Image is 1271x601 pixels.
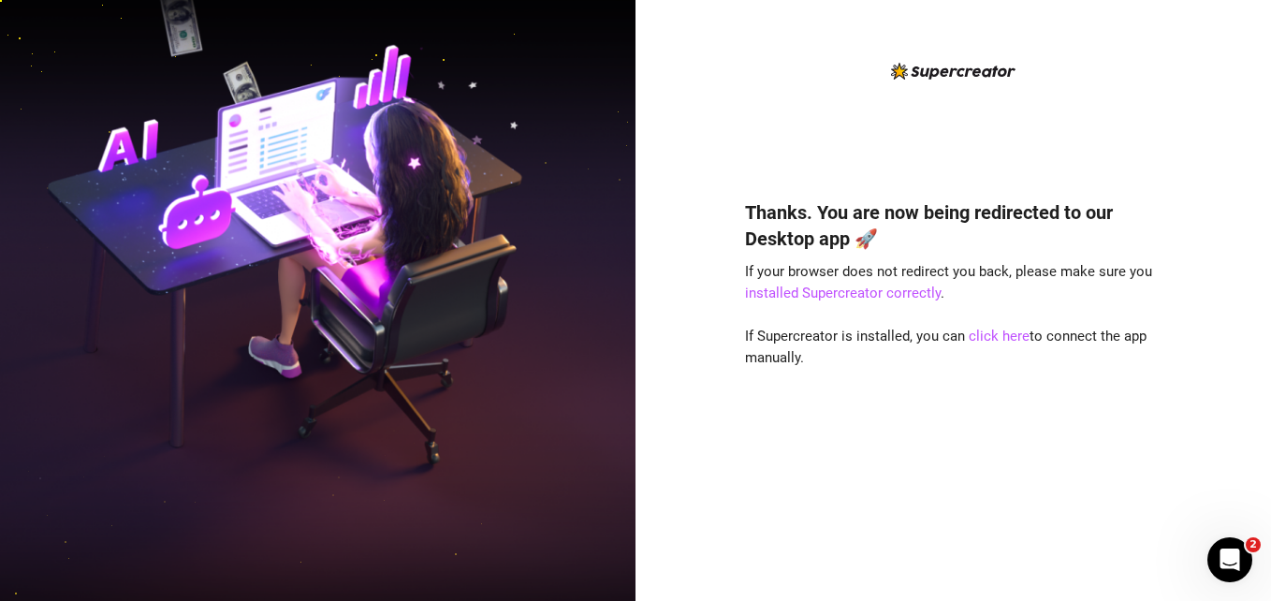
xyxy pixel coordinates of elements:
img: logo-BBDzfeDw.svg [891,63,1015,80]
span: 2 [1246,537,1261,552]
a: installed Supercreator correctly [745,285,941,301]
a: click here [969,328,1030,344]
span: If Supercreator is installed, you can to connect the app manually. [745,328,1147,367]
h4: Thanks. You are now being redirected to our Desktop app 🚀 [745,199,1162,252]
iframe: Intercom live chat [1207,537,1252,582]
span: If your browser does not redirect you back, please make sure you . [745,263,1152,302]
